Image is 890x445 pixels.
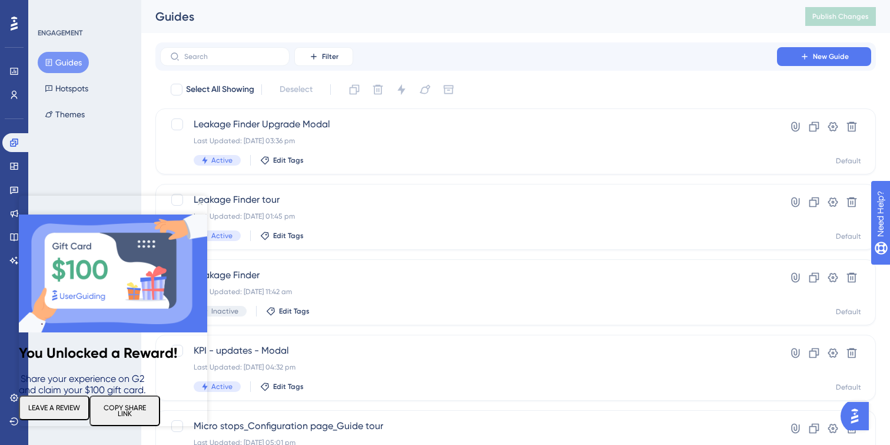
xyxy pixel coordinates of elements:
[266,306,310,316] button: Edit Tags
[38,52,89,73] button: Guides
[211,231,233,240] span: Active
[211,382,233,391] span: Active
[294,47,353,66] button: Filter
[71,200,141,230] button: COPY SHARE LINK
[279,306,310,316] span: Edit Tags
[211,156,233,165] span: Active
[836,156,861,166] div: Default
[260,156,304,165] button: Edit Tags
[260,382,304,391] button: Edit Tags
[194,212,743,221] div: Last Updated: [DATE] 01:45 pm
[28,3,74,17] span: Need Help?
[211,306,238,316] span: Inactive
[194,193,743,207] span: Leakage Finder tour
[184,52,280,61] input: Search
[260,231,304,240] button: Edit Tags
[280,83,313,97] span: Deselect
[812,12,869,21] span: Publish Changes
[194,268,743,282] span: Leakage Finder
[273,231,304,240] span: Edit Tags
[841,398,876,434] iframe: UserGuiding AI Assistant Launcher
[273,156,304,165] span: Edit Tags
[805,7,876,26] button: Publish Changes
[194,419,743,433] span: Micro stops_Configuration page_Guide tour
[836,232,861,241] div: Default
[38,28,82,38] div: ENGAGEMENT
[836,307,861,317] div: Default
[273,382,304,391] span: Edit Tags
[194,136,743,146] div: Last Updated: [DATE] 03:36 pm
[836,383,861,392] div: Default
[194,117,743,131] span: Leakage Finder Upgrade Modal
[194,344,743,358] span: KPI - updates - Modal
[322,52,338,61] span: Filter
[194,362,743,372] div: Last Updated: [DATE] 04:32 pm
[194,287,743,296] div: Last Updated: [DATE] 11:42 am
[38,78,95,99] button: Hotspots
[155,8,776,25] div: Guides
[813,52,849,61] span: New Guide
[269,79,323,100] button: Deselect
[186,83,254,97] span: Select All Showing
[2,177,125,189] span: Share your experience on G2
[38,104,92,125] button: Themes
[777,47,871,66] button: New Guide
